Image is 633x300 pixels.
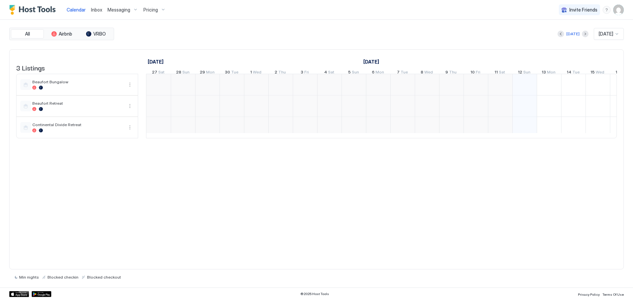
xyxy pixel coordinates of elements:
[273,68,287,78] a: October 2, 2025
[395,68,409,78] a: October 7, 2025
[25,31,30,37] span: All
[372,69,375,76] span: 6
[602,292,624,296] span: Terms Of Use
[616,69,620,76] span: 16
[198,68,216,78] a: September 29, 2025
[352,69,359,76] span: Sun
[493,68,507,78] a: October 11, 2025
[424,69,433,76] span: Wed
[32,122,123,127] span: Continental Divide Retreat
[126,123,134,131] button: More options
[182,69,190,76] span: Sun
[578,292,600,296] span: Privacy Policy
[328,69,334,76] span: Sat
[540,68,557,78] a: October 13, 2025
[590,69,595,76] span: 15
[301,69,303,76] span: 3
[304,69,309,76] span: Fri
[225,69,230,76] span: 30
[419,68,435,78] a: October 8, 2025
[91,6,102,13] a: Inbox
[174,68,191,78] a: September 28, 2025
[445,69,448,76] span: 9
[32,291,51,297] a: Google Play Store
[300,292,329,296] span: © 2025 Host Tools
[603,6,611,14] div: menu
[126,102,134,110] button: More options
[126,123,134,131] div: menu
[542,69,546,76] span: 13
[32,79,123,84] span: Beaufort Bungalow
[93,31,106,37] span: VRBO
[397,69,400,76] span: 7
[16,63,45,72] span: 3 Listings
[370,68,386,78] a: October 6, 2025
[250,69,252,76] span: 1
[87,275,121,280] span: Blocked checkout
[275,69,277,76] span: 2
[578,290,600,297] a: Privacy Policy
[362,57,381,67] a: October 1, 2025
[476,69,480,76] span: Fri
[613,5,624,15] div: User profile
[518,69,522,76] span: 12
[176,69,181,76] span: 28
[11,29,44,39] button: All
[278,69,286,76] span: Thu
[249,68,263,78] a: October 1, 2025
[322,68,336,78] a: October 4, 2025
[565,68,581,78] a: October 14, 2025
[126,81,134,89] button: More options
[9,28,114,40] div: tab-group
[32,101,123,106] span: Beaufort Retreat
[516,68,532,78] a: October 12, 2025
[569,7,597,13] span: Invite Friends
[566,31,580,37] div: [DATE]
[348,69,351,76] span: 5
[347,68,361,78] a: October 5, 2025
[107,7,130,13] span: Messaging
[299,68,311,78] a: October 3, 2025
[67,7,86,13] span: Calendar
[158,69,165,76] span: Sat
[567,69,571,76] span: 14
[9,291,29,297] a: App Store
[599,31,613,37] span: [DATE]
[324,69,327,76] span: 4
[523,69,530,76] span: Sun
[589,68,606,78] a: October 15, 2025
[200,69,205,76] span: 29
[206,69,215,76] span: Mon
[152,69,157,76] span: 27
[376,69,384,76] span: Mon
[449,69,457,76] span: Thu
[59,31,72,37] span: Airbnb
[470,69,475,76] span: 10
[47,275,78,280] span: Blocked checkin
[126,102,134,110] div: menu
[596,69,604,76] span: Wed
[231,69,238,76] span: Tue
[444,68,458,78] a: October 9, 2025
[469,68,482,78] a: October 10, 2025
[602,290,624,297] a: Terms Of Use
[19,275,39,280] span: Min nights
[495,69,498,76] span: 11
[614,68,630,78] a: October 16, 2025
[223,68,240,78] a: September 30, 2025
[45,29,78,39] button: Airbnb
[565,30,581,38] button: [DATE]
[572,69,580,76] span: Tue
[253,69,261,76] span: Wed
[401,69,408,76] span: Tue
[547,69,556,76] span: Mon
[582,31,588,37] button: Next month
[499,69,505,76] span: Sat
[150,68,166,78] a: September 27, 2025
[79,29,112,39] button: VRBO
[9,5,59,15] a: Host Tools Logo
[126,81,134,89] div: menu
[421,69,423,76] span: 8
